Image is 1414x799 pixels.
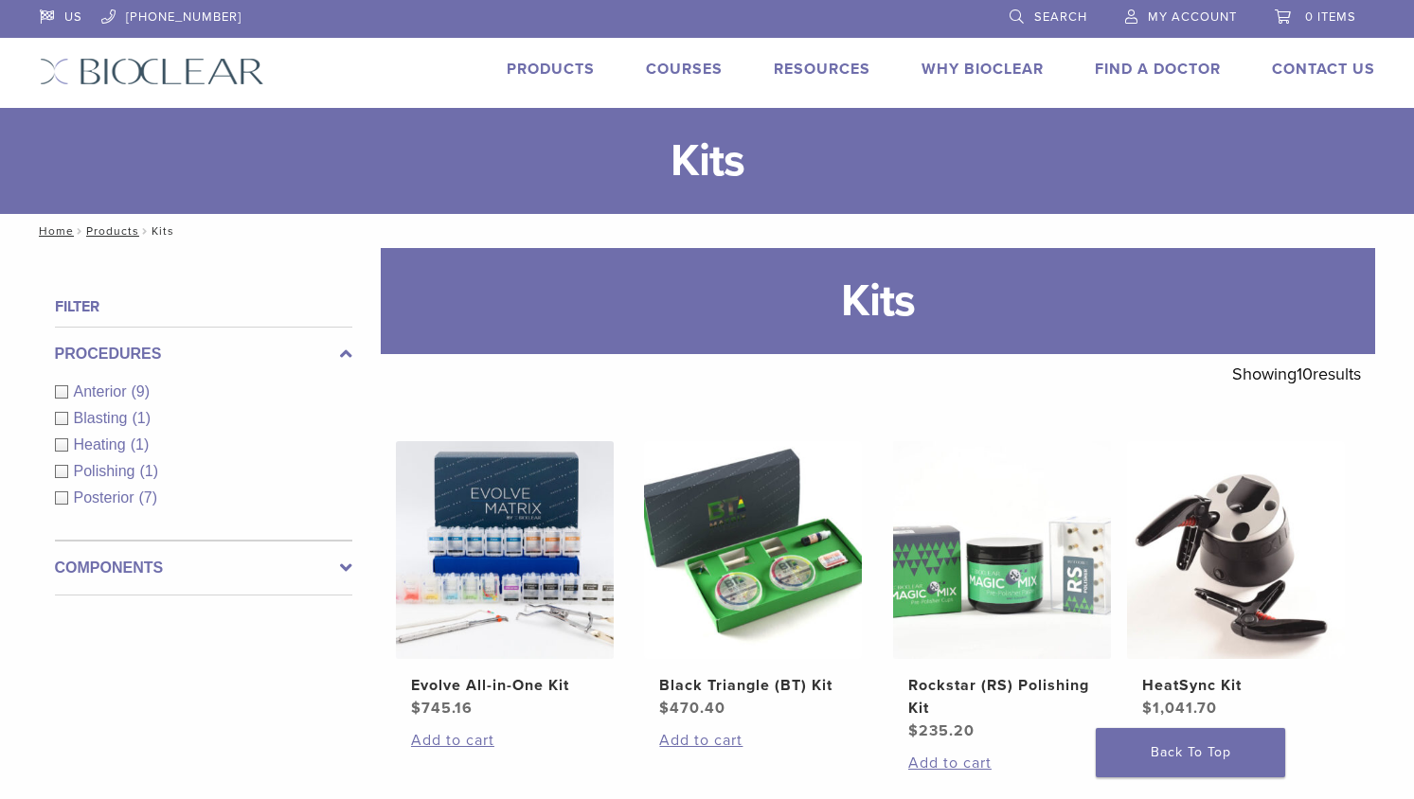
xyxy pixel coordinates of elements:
[139,489,158,506] span: (7)
[396,441,614,659] img: Evolve All-in-One Kit
[507,60,595,79] a: Products
[395,441,616,719] a: Evolve All-in-One KitEvolve All-in-One Kit $745.16
[1095,60,1221,79] a: Find A Doctor
[411,699,473,718] bdi: 745.16
[1142,699,1153,718] span: $
[1148,9,1237,25] span: My Account
[1126,441,1347,719] a: HeatSync KitHeatSync Kit $1,041.70
[659,674,847,697] h2: Black Triangle (BT) Kit
[922,60,1044,79] a: Why Bioclear
[893,441,1111,659] img: Rockstar (RS) Polishing Kit
[86,224,139,238] a: Products
[1272,60,1375,79] a: Contact Us
[1232,354,1361,394] p: Showing results
[132,383,151,399] span: (9)
[33,224,74,238] a: Home
[131,436,150,453] span: (1)
[892,441,1113,742] a: Rockstar (RS) Polishing KitRockstar (RS) Polishing Kit $235.20
[1096,728,1285,777] a: Back To Top
[1297,364,1313,384] span: 10
[643,441,864,719] a: Black Triangle (BT) KitBlack Triangle (BT) Kit $470.40
[908,721,919,740] span: $
[908,752,1096,774] a: Add to cart: “Rockstar (RS) Polishing Kit”
[908,721,975,740] bdi: 235.20
[1127,441,1345,659] img: HeatSync Kit
[411,699,421,718] span: $
[55,557,352,579] label: Components
[74,226,86,236] span: /
[1305,9,1356,25] span: 0 items
[1034,9,1087,25] span: Search
[139,463,158,479] span: (1)
[659,699,725,718] bdi: 470.40
[411,674,599,697] h2: Evolve All-in-One Kit
[74,383,132,399] span: Anterior
[139,226,152,236] span: /
[132,410,151,426] span: (1)
[74,463,140,479] span: Polishing
[646,60,723,79] a: Courses
[1142,699,1217,718] bdi: 1,041.70
[659,699,670,718] span: $
[74,489,139,506] span: Posterior
[74,410,133,426] span: Blasting
[411,729,599,752] a: Add to cart: “Evolve All-in-One Kit”
[659,729,847,752] a: Add to cart: “Black Triangle (BT) Kit”
[644,441,862,659] img: Black Triangle (BT) Kit
[1142,674,1330,697] h2: HeatSync Kit
[908,674,1096,719] h2: Rockstar (RS) Polishing Kit
[55,343,352,365] label: Procedures
[381,248,1375,354] h1: Kits
[55,295,352,318] h4: Filter
[74,436,131,453] span: Heating
[40,58,264,85] img: Bioclear
[26,214,1389,248] nav: Kits
[774,60,870,79] a: Resources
